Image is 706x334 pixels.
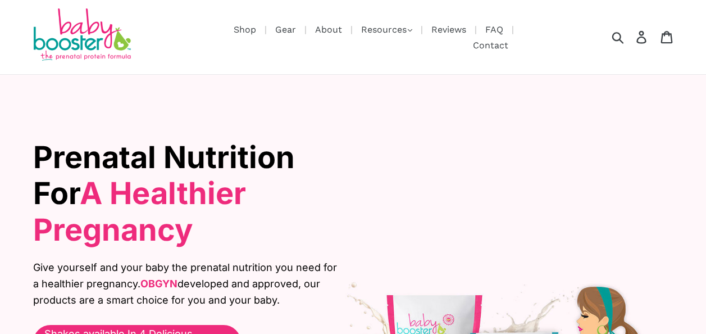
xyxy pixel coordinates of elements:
[228,22,262,37] a: Shop
[33,175,246,248] span: A Healthier Pregnancy
[356,21,418,38] button: Resources
[467,38,514,52] a: Contact
[480,22,509,37] a: FAQ
[616,25,646,49] input: Search
[270,22,302,37] a: Gear
[33,139,295,249] span: Prenatal Nutrition For
[426,22,472,37] a: Reviews
[33,260,345,308] span: Give yourself and your baby the prenatal nutrition you need for a healthier pregnancy. developed ...
[140,278,177,290] b: OBGYN
[31,8,132,63] img: Baby Booster Prenatal Protein Supplements
[309,22,348,37] a: About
